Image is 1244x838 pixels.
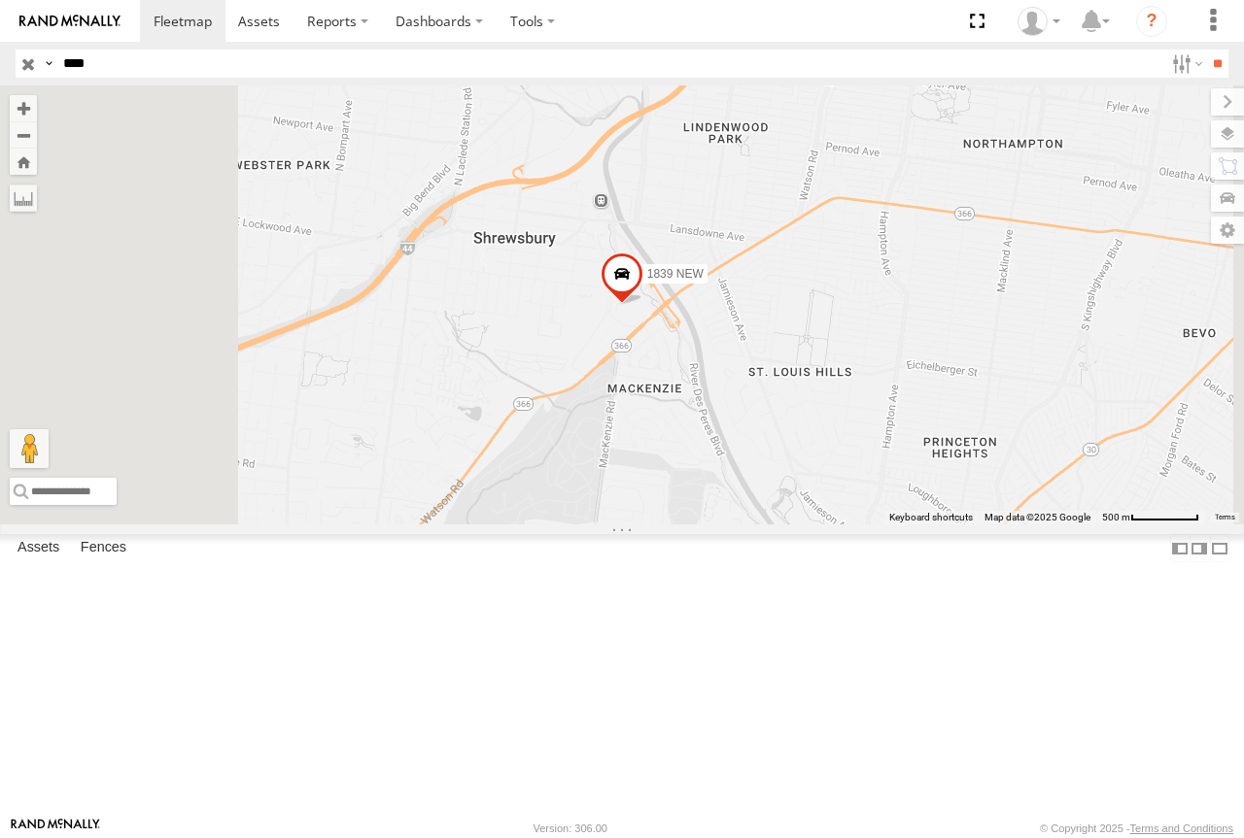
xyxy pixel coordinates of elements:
[1102,512,1130,522] span: 500 m
[10,95,37,121] button: Zoom in
[10,184,37,212] label: Measure
[1136,6,1167,37] i: ?
[10,121,37,149] button: Zoom out
[19,15,121,28] img: rand-logo.svg
[889,511,973,524] button: Keyboard shortcuts
[1011,7,1067,36] div: Phil Blake
[1130,822,1233,834] a: Terms and Conditions
[8,535,69,562] label: Assets
[534,822,607,834] div: Version: 306.00
[1210,534,1229,562] label: Hide Summary Table
[1170,534,1190,562] label: Dock Summary Table to the Left
[1096,511,1205,524] button: Map Scale: 500 m per 67 pixels
[10,429,49,468] button: Drag Pegman onto the map to open Street View
[647,267,704,281] span: 1839 NEW
[71,535,136,562] label: Fences
[1190,534,1209,562] label: Dock Summary Table to the Right
[1211,217,1244,244] label: Map Settings
[1164,50,1206,78] label: Search Filter Options
[11,819,100,838] a: Visit our Website
[1040,822,1233,834] div: © Copyright 2025 -
[10,149,37,175] button: Zoom Home
[41,50,56,78] label: Search Query
[985,512,1090,522] span: Map data ©2025 Google
[1215,513,1235,520] a: Terms (opens in new tab)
